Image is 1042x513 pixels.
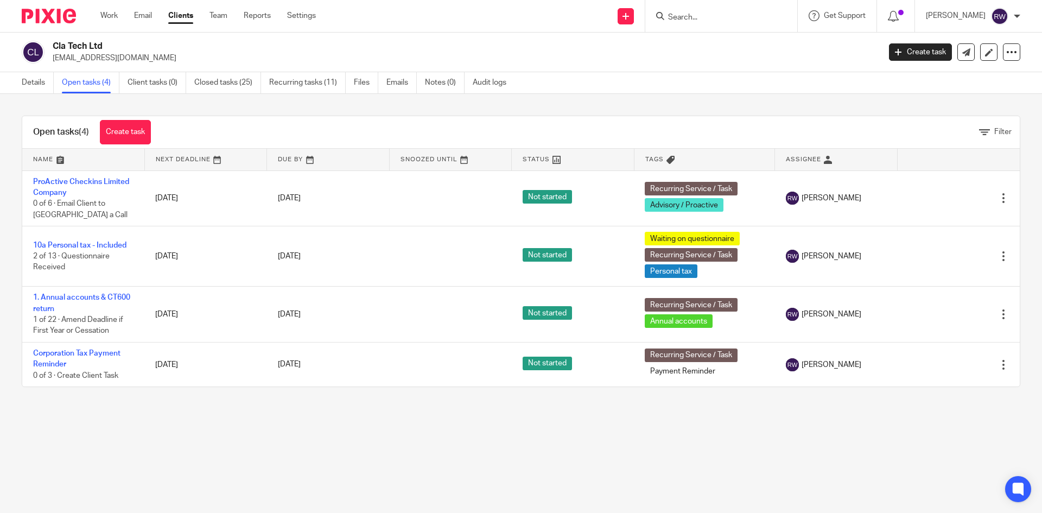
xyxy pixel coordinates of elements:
span: Personal tax [645,264,697,278]
p: [EMAIL_ADDRESS][DOMAIN_NAME] [53,53,873,64]
span: Recurring Service / Task [645,298,738,312]
span: 0 of 6 · Email Client to [GEOGRAPHIC_DATA] a Call [33,200,128,219]
h1: Open tasks [33,126,89,138]
a: Team [209,10,227,21]
img: svg%3E [786,308,799,321]
span: 2 of 13 · Questionnaire Received [33,252,110,271]
span: Not started [523,357,572,370]
a: Client tasks (0) [128,72,186,93]
a: Emails [386,72,417,93]
td: [DATE] [144,170,266,226]
td: [DATE] [144,343,266,387]
img: svg%3E [991,8,1008,25]
img: svg%3E [786,250,799,263]
a: Recurring tasks (11) [269,72,346,93]
span: Not started [523,248,572,262]
span: Get Support [824,12,866,20]
a: Reports [244,10,271,21]
a: Create task [889,43,952,61]
a: 10a Personal tax - Included [33,242,126,249]
a: Details [22,72,54,93]
span: [PERSON_NAME] [802,251,861,262]
a: 1. Annual accounts & CT600 return [33,294,130,312]
span: Snoozed Until [401,156,458,162]
img: Pixie [22,9,76,23]
a: Corporation Tax Payment Reminder [33,350,120,368]
a: Settings [287,10,316,21]
span: 0 of 3 · Create Client Task [33,372,118,379]
span: [PERSON_NAME] [802,193,861,204]
span: Status [523,156,550,162]
a: Email [134,10,152,21]
span: Advisory / Proactive [645,198,723,212]
h2: Cla Tech Ltd [53,41,709,52]
td: [DATE] [144,226,266,287]
span: [PERSON_NAME] [802,309,861,320]
span: [DATE] [278,194,301,202]
span: (4) [79,128,89,136]
span: Recurring Service / Task [645,349,738,362]
td: [DATE] [144,287,266,343]
span: [DATE] [278,252,301,260]
a: Files [354,72,378,93]
a: Open tasks (4) [62,72,119,93]
a: Work [100,10,118,21]
p: [PERSON_NAME] [926,10,986,21]
span: Annual accounts [645,314,713,328]
img: svg%3E [22,41,45,64]
span: Recurring Service / Task [645,182,738,195]
span: Not started [523,306,572,320]
span: Recurring Service / Task [645,248,738,262]
span: Payment Reminder [645,365,721,378]
a: Clients [168,10,193,21]
a: Closed tasks (25) [194,72,261,93]
input: Search [667,13,765,23]
img: svg%3E [786,192,799,205]
span: 1 of 22 · Amend Deadline if First Year or Cessation [33,316,123,335]
a: ProActive Checkins Limited Company [33,178,129,197]
a: Create task [100,120,151,144]
img: svg%3E [786,358,799,371]
a: Audit logs [473,72,514,93]
span: Filter [994,128,1012,136]
span: [DATE] [278,311,301,318]
span: Tags [645,156,664,162]
span: Waiting on questionnaire [645,232,740,245]
span: Not started [523,190,572,204]
span: [PERSON_NAME] [802,359,861,370]
span: [DATE] [278,361,301,369]
a: Notes (0) [425,72,465,93]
